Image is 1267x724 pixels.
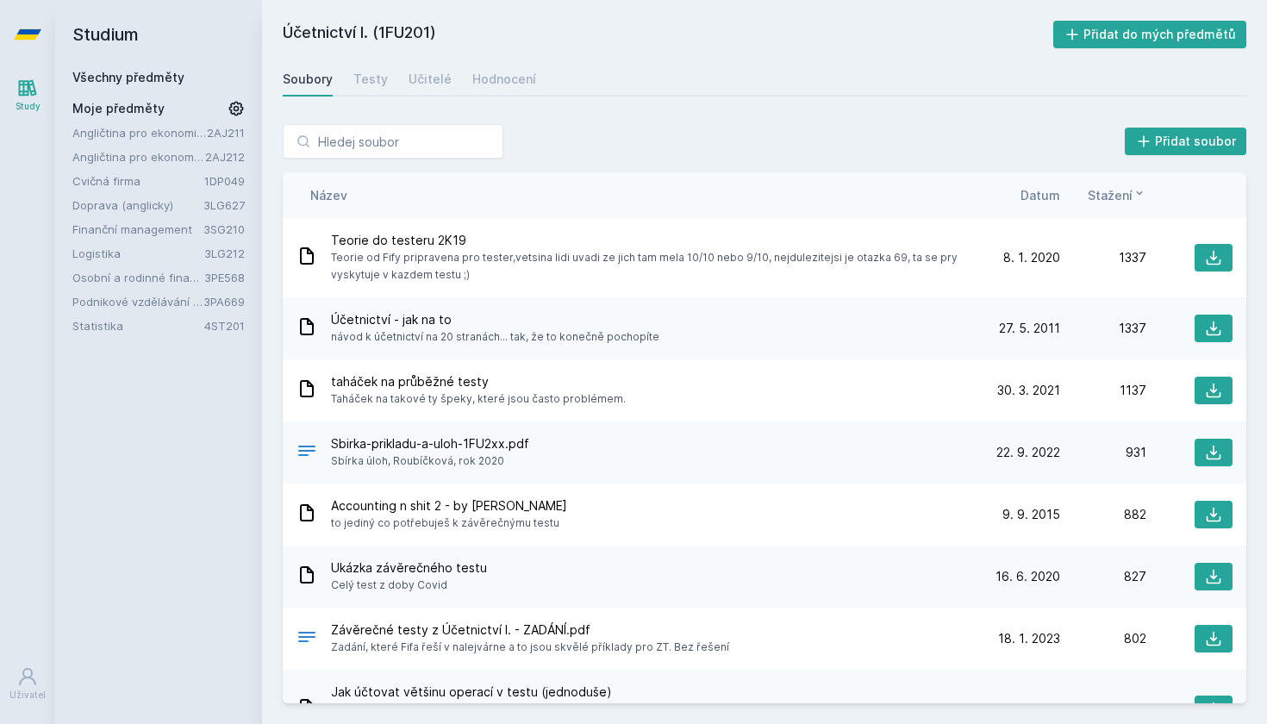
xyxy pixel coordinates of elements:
[72,172,204,190] a: Cvičná firma
[995,568,1060,585] span: 16. 6. 2020
[203,222,245,236] a: 3SG210
[72,245,204,262] a: Logistika
[283,21,1053,48] h2: Účetnictví I. (1FU201)
[331,311,659,328] span: Účetnictví - jak na to
[203,198,245,212] a: 3LG627
[331,232,967,249] span: Teorie do testeru 2K19
[72,293,203,310] a: Podnikové vzdělávání v praxi (anglicky)
[1003,249,1060,266] span: 8. 1. 2020
[331,515,567,532] span: to jediný co potřebuješ k závěrečnýmu testu
[331,328,659,346] span: návod k účetnictví na 20 stranách... tak, že to konečně pochopíte
[3,658,52,710] a: Uživatel
[1060,630,1146,647] div: 802
[207,126,245,140] a: 2AJ211
[204,319,245,333] a: 4ST201
[72,317,204,334] a: Statistika
[72,269,204,286] a: Osobní a rodinné finance
[1125,128,1247,155] button: Přidat soubor
[472,71,536,88] div: Hodnocení
[331,683,967,701] span: Jak účtovat většinu operací v testu (jednoduše)
[204,247,245,260] a: 3LG212
[283,124,503,159] input: Hledej soubor
[997,382,1060,399] span: 30. 3. 2021
[1060,382,1146,399] div: 1137
[353,71,388,88] div: Testy
[331,559,487,577] span: Ukázka závěrečného testu
[331,639,729,656] span: Zadání, které Fifa řeší v nalejvárne a to jsou skvělé příklady pro ZT. Bez řešení
[72,148,205,165] a: Angličtina pro ekonomická studia 2 (B2/C1)
[1020,186,1060,204] button: Datum
[331,577,487,594] span: Celý test z doby Covid
[203,295,245,309] a: 3PA669
[1060,444,1146,461] div: 931
[296,627,317,652] div: PDF
[72,221,203,238] a: Finanční management
[204,271,245,284] a: 3PE568
[472,62,536,97] a: Hodnocení
[72,100,165,117] span: Moje předměty
[205,150,245,164] a: 2AJ212
[310,186,347,204] button: Název
[1060,701,1146,718] div: 679
[998,630,1060,647] span: 18. 1. 2023
[1088,186,1133,204] span: Stažení
[1060,568,1146,585] div: 827
[331,497,567,515] span: Accounting n shit 2 - by [PERSON_NAME]
[204,174,245,188] a: 1DP049
[9,689,46,702] div: Uživatel
[996,444,1060,461] span: 22. 9. 2022
[331,249,967,284] span: Teorie od Fify pripravena pro tester,vetsina lidi uvadi ze jich tam mela 10/10 nebo 9/10, nejdule...
[1060,249,1146,266] div: 1337
[999,320,1060,337] span: 27. 5. 2011
[1002,506,1060,523] span: 9. 9. 2015
[331,373,626,390] span: taháček na průběžné testy
[1053,21,1247,48] button: Přidat do mých předmětů
[409,62,452,97] a: Učitelé
[1060,506,1146,523] div: 882
[331,390,626,408] span: Taháček na takové ty špeky, které jsou často problémem.
[1088,186,1146,204] button: Stažení
[353,62,388,97] a: Testy
[409,71,452,88] div: Učitelé
[3,69,52,122] a: Study
[283,62,333,97] a: Soubory
[331,452,529,470] span: Sbírka úloh, Roubíčková, rok 2020
[16,100,41,113] div: Study
[995,701,1060,718] span: 28. 4. 2015
[296,440,317,465] div: PDF
[72,70,184,84] a: Všechny předměty
[331,621,729,639] span: Závěrečné testy z Účetnictví I. - ZADÁNÍ.pdf
[331,435,529,452] span: Sbirka-prikladu-a-uloh-1FU2xx.pdf
[72,124,207,141] a: Angličtina pro ekonomická studia 1 (B2/C1)
[1060,320,1146,337] div: 1337
[283,71,333,88] div: Soubory
[72,197,203,214] a: Doprava (anglicky)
